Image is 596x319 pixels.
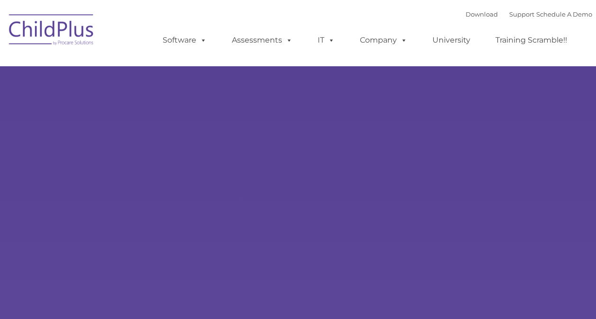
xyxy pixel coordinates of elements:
a: Training Scramble!! [486,31,577,50]
img: ChildPlus by Procare Solutions [4,8,99,55]
a: Download [466,10,498,18]
a: Software [153,31,216,50]
a: Schedule A Demo [536,10,592,18]
a: Assessments [222,31,302,50]
font: | [466,10,592,18]
a: Company [350,31,417,50]
a: University [423,31,480,50]
a: Support [509,10,534,18]
a: IT [308,31,344,50]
